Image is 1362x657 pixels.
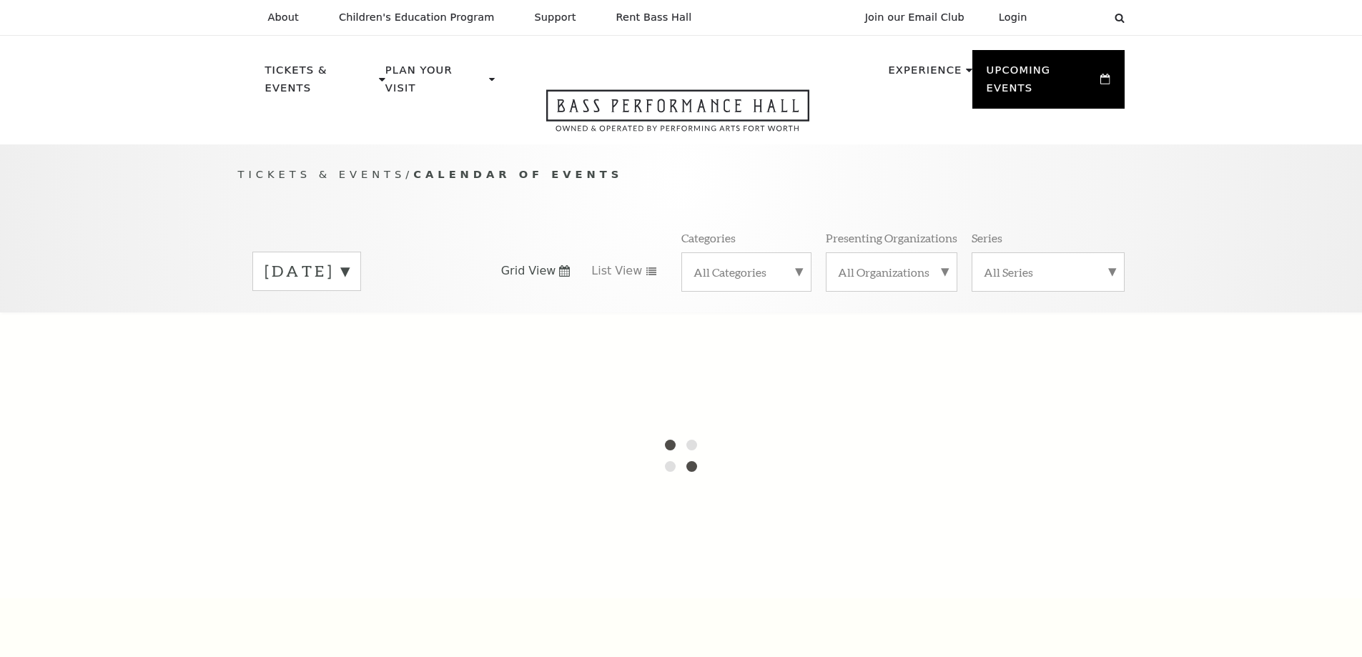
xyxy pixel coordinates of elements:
[413,168,623,180] span: Calendar of Events
[984,265,1112,280] label: All Series
[681,230,736,245] p: Categories
[1050,11,1101,24] select: Select:
[265,260,349,282] label: [DATE]
[826,230,957,245] p: Presenting Organizations
[339,11,495,24] p: Children's Education Program
[501,263,556,279] span: Grid View
[268,11,299,24] p: About
[838,265,945,280] label: All Organizations
[385,61,485,105] p: Plan Your Visit
[591,263,642,279] span: List View
[694,265,799,280] label: All Categories
[972,230,1002,245] p: Series
[238,168,406,180] span: Tickets & Events
[265,61,376,105] p: Tickets & Events
[987,61,1097,105] p: Upcoming Events
[616,11,692,24] p: Rent Bass Hall
[238,166,1125,184] p: /
[888,61,962,87] p: Experience
[535,11,576,24] p: Support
